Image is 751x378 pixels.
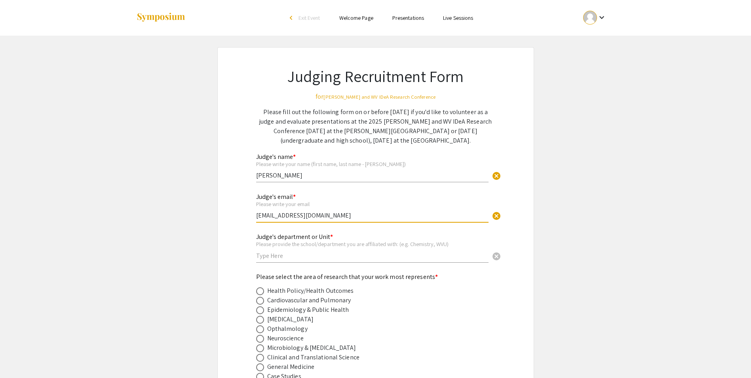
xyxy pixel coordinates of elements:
a: Presentations [392,14,424,21]
div: General Medicine [267,362,315,372]
div: Please write your email [256,200,489,208]
p: Please fill out the following form on or before [DATE] if you'd like to volunteer as a judge and ... [256,107,495,145]
span: cancel [492,211,501,221]
mat-icon: Expand account dropdown [597,13,607,22]
input: Type Here [256,171,489,179]
div: arrow_back_ios [290,15,295,20]
div: Opthalmology [267,324,308,334]
span: cancel [492,171,501,181]
div: Cardiovascular and Pulmonary [267,296,351,305]
div: Neuroscience [267,334,304,343]
span: cancel [492,252,501,261]
button: Clear [489,208,504,223]
button: Clear [489,248,504,263]
div: for [256,92,495,101]
div: Epidemiology & Public Health [267,305,349,315]
button: Clear [489,168,504,183]
h1: Judging Recruitment Form [256,67,495,86]
a: Welcome Page [339,14,373,21]
div: Please write your name (first name, last name - [PERSON_NAME]) [256,160,489,168]
img: Symposium by ForagerOne [136,12,186,23]
div: Microbiology & [MEDICAL_DATA] [267,343,356,353]
mat-label: Judge's department or Unit [256,233,333,241]
mat-label: Please select the area of research that your work most represents [256,273,438,281]
iframe: Chat [6,342,34,372]
div: [MEDICAL_DATA] [267,315,314,324]
span: Exit Event [298,14,320,21]
mat-label: Judge's name [256,153,296,161]
div: Health Policy/Health Outcomes [267,286,354,296]
button: Expand account dropdown [575,9,615,27]
a: Live Sessions [443,14,473,21]
small: [PERSON_NAME] and WV IDeA Research Conference [323,94,435,100]
input: Type Here [256,211,489,220]
div: Clinical and Translational Science [267,353,359,362]
div: Please provide the school/department you are affiliated with: (e.g. Chemistry, WVU) [256,241,489,248]
mat-label: Judge's email [256,193,296,201]
input: Type Here [256,252,489,260]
